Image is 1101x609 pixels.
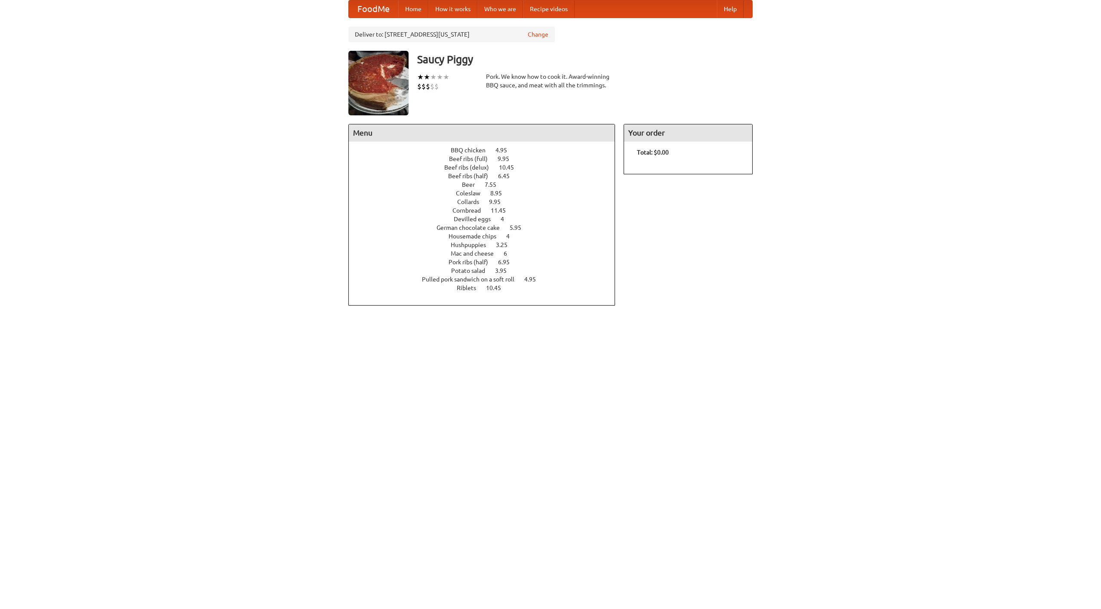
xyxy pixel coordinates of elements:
li: ★ [424,72,430,82]
span: Riblets [457,284,485,291]
a: Coleslaw 8.95 [456,190,518,197]
a: Beef ribs (half) 6.45 [448,173,526,179]
span: 3.25 [496,241,516,248]
span: Hushpuppies [451,241,495,248]
span: Pulled pork sandwich on a soft roll [422,276,523,283]
span: 4.95 [524,276,544,283]
a: Beef ribs (full) 9.95 [449,155,525,162]
span: 5.95 [510,224,530,231]
a: Devilled eggs 4 [454,216,520,223]
a: Hushpuppies 3.25 [451,241,523,248]
span: Beef ribs (half) [448,173,497,179]
a: Pulled pork sandwich on a soft roll 4.95 [422,276,552,283]
span: Beer [462,181,483,188]
span: Beef ribs (delux) [444,164,498,171]
h4: Menu [349,124,615,142]
a: Collards 9.95 [457,198,517,205]
a: BBQ chicken 4.95 [451,147,523,154]
a: Home [398,0,428,18]
li: ★ [417,72,424,82]
li: $ [426,82,430,91]
span: 10.45 [499,164,523,171]
a: Mac and cheese 6 [451,250,523,257]
a: Change [528,30,548,39]
span: BBQ chicken [451,147,494,154]
li: $ [430,82,434,91]
a: Help [717,0,744,18]
span: Potato salad [451,267,494,274]
li: ★ [437,72,443,82]
span: Collards [457,198,488,205]
h3: Saucy Piggy [417,51,753,68]
span: Devilled eggs [454,216,499,223]
span: 9.95 [489,198,509,205]
span: 9.95 [498,155,518,162]
li: ★ [443,72,449,82]
span: Housemade chips [449,233,505,240]
span: 6.95 [498,259,518,266]
li: $ [434,82,439,91]
a: Recipe videos [523,0,575,18]
span: 6 [504,250,516,257]
a: Potato salad 3.95 [451,267,523,274]
span: German chocolate cake [437,224,508,231]
a: Riblets 10.45 [457,284,517,291]
span: 8.95 [490,190,511,197]
a: German chocolate cake 5.95 [437,224,537,231]
li: $ [421,82,426,91]
span: Coleslaw [456,190,489,197]
a: Beer 7.55 [462,181,512,188]
span: Mac and cheese [451,250,502,257]
span: Pork ribs (half) [449,259,497,266]
span: 4 [501,216,513,223]
a: Housemade chips 4 [449,233,526,240]
span: 4 [506,233,518,240]
a: Who we are [477,0,523,18]
a: FoodMe [349,0,398,18]
span: Beef ribs (full) [449,155,496,162]
span: 11.45 [491,207,514,214]
a: Cornbread 11.45 [452,207,522,214]
li: $ [417,82,421,91]
span: 6.45 [498,173,518,179]
li: ★ [430,72,437,82]
a: Pork ribs (half) 6.95 [449,259,526,266]
span: 4.95 [495,147,516,154]
div: Pork. We know how to cook it. Award-winning BBQ sauce, and meat with all the trimmings. [486,72,615,90]
span: Cornbread [452,207,489,214]
b: Total: $0.00 [637,149,669,156]
a: Beef ribs (delux) 10.45 [444,164,530,171]
a: How it works [428,0,477,18]
span: 3.95 [495,267,515,274]
span: 10.45 [486,284,510,291]
span: 7.55 [485,181,505,188]
h4: Your order [624,124,752,142]
img: angular.jpg [348,51,409,115]
div: Deliver to: [STREET_ADDRESS][US_STATE] [348,27,555,42]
